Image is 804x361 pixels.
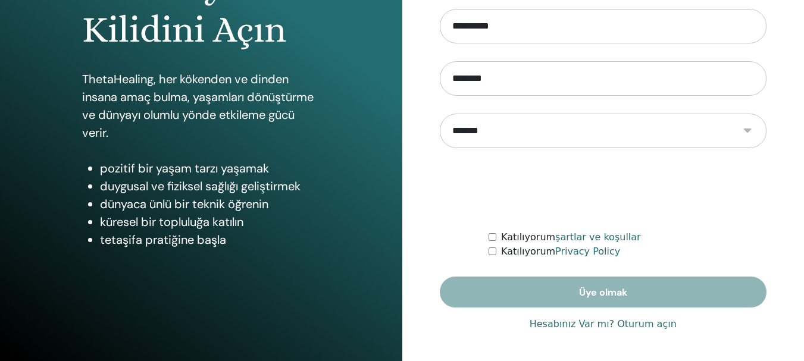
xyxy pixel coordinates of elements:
[530,317,677,331] a: Hesabınız Var mı? Oturum açın
[512,166,693,212] iframe: reCAPTCHA
[82,70,320,142] p: ThetaHealing, her kökenden ve dinden insana amaç bulma, yaşamları dönüştürme ve dünyayı olumlu yö...
[100,231,320,249] li: tetaşifa pratiğine başla
[100,159,320,177] li: pozitif bir yaşam tarzı yaşamak
[555,246,620,257] a: Privacy Policy
[100,195,320,213] li: dünyaca ünlü bir teknik öğrenin
[100,213,320,231] li: küresel bir topluluğa katılın
[555,231,641,243] a: şartlar ve koşullar
[501,244,620,259] label: Katılıyorum
[100,177,320,195] li: duygusal ve fiziksel sağlığı geliştirmek
[501,230,641,244] label: Katılıyorum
